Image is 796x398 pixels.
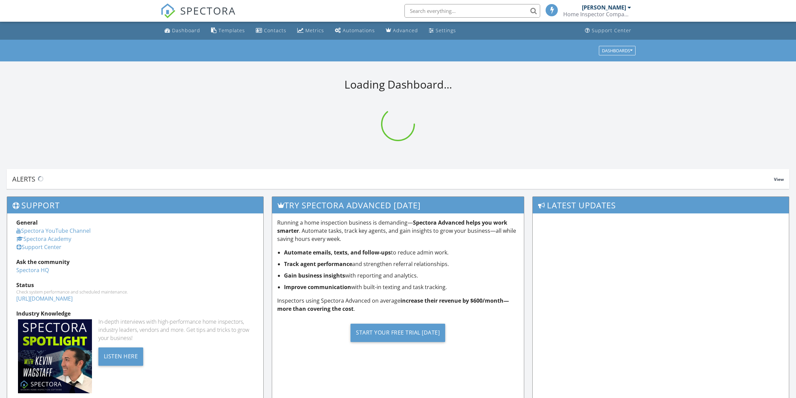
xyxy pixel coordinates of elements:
[253,24,289,37] a: Contacts
[436,27,456,34] div: Settings
[16,258,254,266] div: Ask the community
[18,319,92,393] img: Spectoraspolightmain
[332,24,378,37] a: Automations (Basic)
[284,271,519,280] li: with reporting and analytics.
[426,24,459,37] a: Settings
[98,352,144,360] a: Listen Here
[16,243,61,251] a: Support Center
[774,176,784,182] span: View
[162,24,203,37] a: Dashboard
[582,4,626,11] div: [PERSON_NAME]
[160,3,175,18] img: The Best Home Inspection Software - Spectora
[277,297,509,312] strong: increase their revenue by $600/month—more than covering the cost
[277,219,519,243] p: Running a home inspection business is demanding— . Automate tasks, track key agents, and gain ins...
[582,24,634,37] a: Support Center
[602,48,632,53] div: Dashboards
[16,281,254,289] div: Status
[172,27,200,34] div: Dashboard
[208,24,248,37] a: Templates
[284,283,351,291] strong: Improve communication
[7,197,263,213] h3: Support
[16,295,73,302] a: [URL][DOMAIN_NAME]
[98,318,254,342] div: In-depth interviews with high-performance home inspectors, industry leaders, vendors and more. Ge...
[16,266,49,274] a: Spectora HQ
[16,309,254,318] div: Industry Knowledge
[284,249,391,256] strong: Automate emails, texts, and follow-ups
[295,24,327,37] a: Metrics
[160,9,236,23] a: SPECTORA
[264,27,286,34] div: Contacts
[393,27,418,34] div: Advanced
[272,197,524,213] h3: Try spectora advanced [DATE]
[219,27,245,34] div: Templates
[350,324,445,342] div: Start Your Free Trial [DATE]
[284,260,519,268] li: and strengthen referral relationships.
[284,260,352,268] strong: Track agent performance
[592,27,631,34] div: Support Center
[16,289,254,295] div: Check system performance and scheduled maintenance.
[180,3,236,18] span: SPECTORA
[277,297,519,313] p: Inspectors using Spectora Advanced on average .
[383,24,421,37] a: Advanced
[599,46,636,55] button: Dashboards
[16,235,71,243] a: Spectora Academy
[277,318,519,347] a: Start Your Free Trial [DATE]
[284,248,519,257] li: to reduce admin work.
[343,27,375,34] div: Automations
[404,4,540,18] input: Search everything...
[277,219,507,234] strong: Spectora Advanced helps you work smarter
[533,197,789,213] h3: Latest Updates
[16,227,91,234] a: Spectora YouTube Channel
[98,347,144,366] div: Listen Here
[563,11,631,18] div: Home Inspector Company, Inc.
[12,174,774,184] div: Alerts
[305,27,324,34] div: Metrics
[16,219,38,226] strong: General
[284,272,345,279] strong: Gain business insights
[284,283,519,291] li: with built-in texting and task tracking.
